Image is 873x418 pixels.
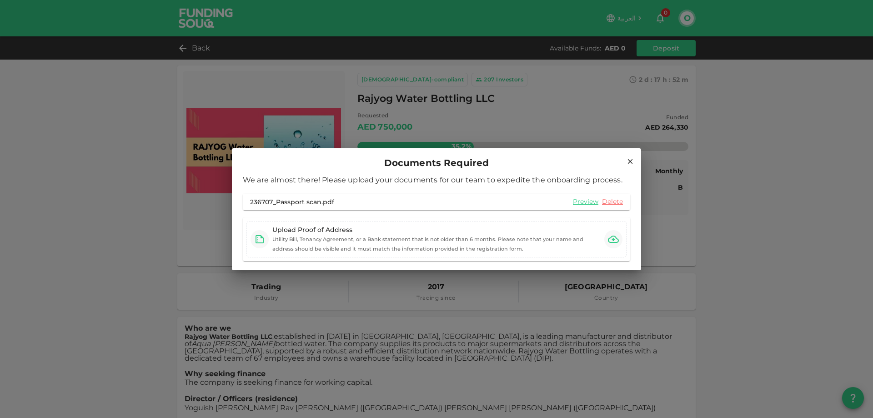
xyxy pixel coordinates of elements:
[602,197,623,206] a: Delete
[573,197,598,206] a: Preview
[384,156,489,170] span: Documents Required
[250,197,334,206] div: 236707_Passport scan.pdf
[243,176,622,184] span: We are almost there! Please upload your documents for our team to expedite the onboarding process.
[272,236,583,252] small: Utility Bill, Tenancy Agreement, or a Bank statement that is not older than 6 months. Please note...
[272,225,601,234] div: Upload Proof of Address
